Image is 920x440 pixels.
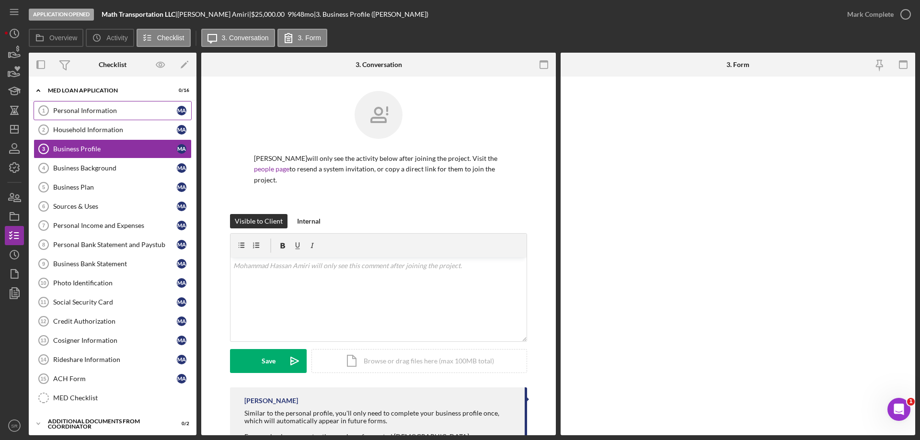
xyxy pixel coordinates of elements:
button: Mark Complete [838,5,915,24]
tspan: 11 [40,299,46,305]
tspan: 15 [40,376,46,382]
label: Overview [49,34,77,42]
p: [PERSON_NAME] will only see the activity below after joining the project. Visit the to resend a s... [254,153,503,185]
div: MED Loan Application [48,88,165,93]
div: M A [177,163,186,173]
tspan: 4 [42,165,46,171]
div: $25,000.00 [251,11,287,18]
div: Visible to Client [235,214,283,228]
div: Business Plan [53,183,177,191]
div: M A [177,336,186,345]
a: 14Rideshare InformationMA [34,350,192,369]
button: SR [5,416,24,435]
div: M A [177,106,186,115]
div: M A [177,125,186,135]
a: 11Social Security CardMA [34,293,192,312]
div: M A [177,297,186,307]
tspan: 8 [42,242,45,248]
div: M A [177,182,186,192]
a: people page [254,165,289,173]
div: Business Profile [53,145,177,153]
tspan: 9 [42,261,45,267]
iframe: Intercom live chat [887,398,910,421]
div: M A [177,202,186,211]
div: | [102,11,177,18]
div: Sources & Uses [53,203,177,210]
tspan: 12 [40,318,46,324]
div: 3. Conversation [356,61,402,68]
tspan: 10 [40,280,46,286]
button: Save [230,349,307,373]
a: 2Household InformationMA [34,120,192,139]
a: 3Business ProfileMA [34,139,192,158]
tspan: 7 [42,223,45,228]
label: Checklist [157,34,184,42]
div: Checklist [99,61,126,68]
div: Save [262,349,276,373]
a: 7Personal Income and ExpensesMA [34,216,192,235]
a: 1Personal InformationMA [34,101,192,120]
span: 1 [907,398,915,406]
div: M A [177,240,186,249]
div: Photo Identification [53,279,177,287]
tspan: 14 [40,357,46,362]
tspan: 6 [42,203,45,209]
a: MED Checklist [34,388,192,407]
div: ACH Form [53,375,177,383]
div: 48 mo [297,11,314,18]
label: Activity [106,34,127,42]
a: 8Personal Bank Statement and PaystubMA [34,235,192,254]
div: Internal [297,214,321,228]
a: 15ACH FormMA [34,369,192,388]
div: M A [177,355,186,364]
div: Household Information [53,126,177,134]
div: MED Checklist [53,394,191,402]
button: Checklist [137,29,191,47]
div: | 3. Business Profile ([PERSON_NAME]) [314,11,428,18]
div: Business Background [53,164,177,172]
label: 3. Form [298,34,321,42]
div: Personal Income and Expenses [53,222,177,229]
tspan: 3 [42,146,45,152]
a: 10Photo IdentificationMA [34,273,192,293]
tspan: 13 [40,338,46,343]
div: M A [177,316,186,326]
button: 3. Conversation [201,29,275,47]
a: 6Sources & UsesMA [34,197,192,216]
div: [PERSON_NAME] Amiri | [177,11,251,18]
div: 0 / 2 [172,421,189,427]
div: Additional Documents from Coordinator [48,418,165,429]
div: Social Security Card [53,298,177,306]
label: 3. Conversation [222,34,269,42]
div: Mark Complete [847,5,894,24]
div: M A [177,259,186,269]
div: Personal Bank Statement and Paystub [53,241,177,248]
div: 9 % [287,11,297,18]
div: Cosigner Information [53,337,177,344]
tspan: 5 [42,184,45,190]
a: 5Business PlanMA [34,178,192,197]
text: SR [11,423,17,429]
button: Visible to Client [230,214,287,228]
div: 3. Form [726,61,749,68]
a: 4Business BackgroundMA [34,158,192,178]
div: M A [177,144,186,154]
tspan: 2 [42,127,45,133]
div: 0 / 16 [172,88,189,93]
div: M A [177,374,186,384]
div: Application Opened [29,9,94,21]
a: 9Business Bank StatementMA [34,254,192,273]
div: [PERSON_NAME] [244,397,298,405]
button: Activity [86,29,134,47]
div: M A [177,221,186,230]
div: M A [177,278,186,288]
button: Internal [292,214,325,228]
div: Personal Information [53,107,177,114]
button: 3. Form [277,29,327,47]
tspan: 1 [42,108,45,113]
div: Rideshare Information [53,356,177,363]
a: 13Cosigner InformationMA [34,331,192,350]
b: Math Transportation LLC [102,10,175,18]
div: Credit Authorization [53,317,177,325]
div: Business Bank Statement [53,260,177,268]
